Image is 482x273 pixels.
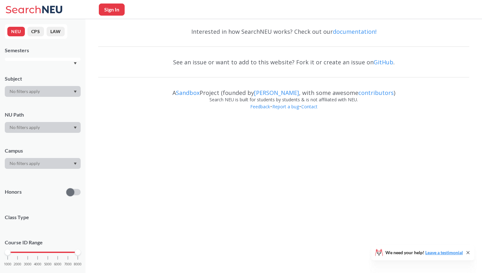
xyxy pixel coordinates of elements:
[98,103,469,120] div: • •
[301,104,318,110] a: Contact
[74,262,82,266] span: 8000
[24,262,32,266] span: 3000
[7,27,25,36] button: NEU
[374,58,393,66] a: GitHub
[250,104,270,110] a: Feedback
[64,262,72,266] span: 7000
[272,104,299,110] a: Report a bug
[27,27,44,36] button: CPS
[385,250,463,255] span: We need your help!
[176,89,200,97] a: Sandbox
[5,47,81,54] div: Semesters
[5,239,81,246] p: Course ID Range
[5,188,22,196] p: Honors
[5,86,81,97] div: Dropdown arrow
[14,262,21,266] span: 2000
[34,262,41,266] span: 4000
[358,89,394,97] a: contributors
[74,62,77,65] svg: Dropdown arrow
[5,75,81,82] div: Subject
[333,28,376,35] a: documentation!
[47,27,65,36] button: LAW
[54,262,62,266] span: 6000
[74,126,77,129] svg: Dropdown arrow
[5,111,81,118] div: NU Path
[98,96,469,103] div: Search NEU is built for students by students & is not affiliated with NEU.
[98,53,469,71] div: See an issue or want to add to this website? Fork it or create an issue on .
[5,122,81,133] div: Dropdown arrow
[74,90,77,93] svg: Dropdown arrow
[98,22,469,41] div: Interested in how SearchNEU works? Check out our
[5,147,81,154] div: Campus
[5,214,81,221] span: Class Type
[98,83,469,96] div: A Project (founded by , with some awesome )
[425,250,463,255] a: Leave a testimonial
[254,89,299,97] a: [PERSON_NAME]
[5,158,81,169] div: Dropdown arrow
[44,262,52,266] span: 5000
[99,4,125,16] button: Sign In
[4,262,11,266] span: 1000
[74,162,77,165] svg: Dropdown arrow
